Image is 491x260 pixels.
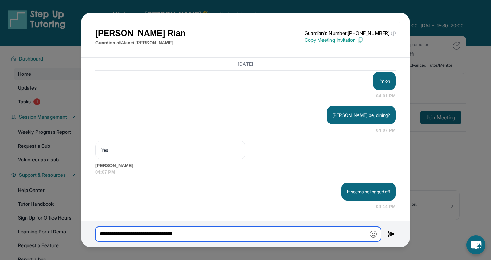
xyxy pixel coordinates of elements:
[347,188,390,195] p: It seems he logged off
[95,162,396,169] span: [PERSON_NAME]
[378,77,390,84] p: I'm on
[396,21,402,26] img: Close Icon
[466,235,485,254] button: chat-button
[305,37,396,44] p: Copy Meeting Invitation
[376,203,396,210] span: 04:14 PM
[101,147,240,154] p: Yes
[95,39,185,46] p: Guardian of Alexei [PERSON_NAME]
[370,231,377,238] img: Emoji
[391,30,396,37] span: ⓘ
[95,169,396,176] span: 04:07 PM
[95,61,396,67] h3: [DATE]
[376,127,396,134] span: 04:07 PM
[332,112,390,119] p: [PERSON_NAME] be joining?
[305,30,396,37] p: Guardian's Number: [PHONE_NUMBER]
[376,93,396,100] span: 04:01 PM
[357,37,363,43] img: Copy Icon
[388,230,396,238] img: Send icon
[95,27,185,39] h1: [PERSON_NAME] Rian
